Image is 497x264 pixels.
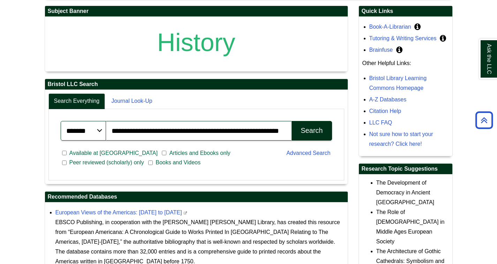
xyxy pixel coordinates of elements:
[106,93,158,109] a: Journal Look-Up
[166,149,233,157] span: Articles and Ebooks only
[67,149,160,157] span: Available at [GEOGRAPHIC_DATA]
[48,93,105,109] a: Search Everything
[369,108,401,114] a: Citation Help
[183,212,188,215] i: This link opens in a new window
[359,6,452,17] h2: Quick Links
[369,120,392,126] a: LLC FAQ
[62,160,67,166] input: Peer reviewed (scholarly) only
[376,178,449,207] li: The Development of Democracy in Ancient [GEOGRAPHIC_DATA]
[359,164,452,174] h2: Research Topic Suggestions
[369,47,393,53] a: Brainfuse
[55,209,182,215] a: European Views of the Americas: [DATE] to [DATE]
[473,115,495,125] a: Back to Top
[301,127,323,135] div: Search
[362,58,449,68] p: Other Helpful Links:
[369,97,407,102] a: A-Z Databases
[286,150,330,156] a: Advanced Search
[162,150,166,156] input: Articles and Ebooks only
[45,192,348,202] h2: Recommended Databases
[45,6,348,17] h2: Subject Banner
[292,121,332,141] button: Search
[369,24,411,30] a: Book-A-Librarian
[369,75,427,91] a: Bristol Library Learning Commons Homepage
[67,158,147,167] span: Peer reviewed (scholarly) only
[45,79,348,90] h2: Bristol LLC Search
[62,150,67,156] input: Available at [GEOGRAPHIC_DATA]
[376,207,449,247] li: The Role of [DEMOGRAPHIC_DATA] in Middle Ages European Society
[369,131,433,147] a: Not sure how to start your research? Click here!
[369,35,437,41] a: Tutoring & Writing Services
[148,160,153,166] input: Books and Videos
[157,28,235,56] span: History
[153,158,203,167] span: Books and Videos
